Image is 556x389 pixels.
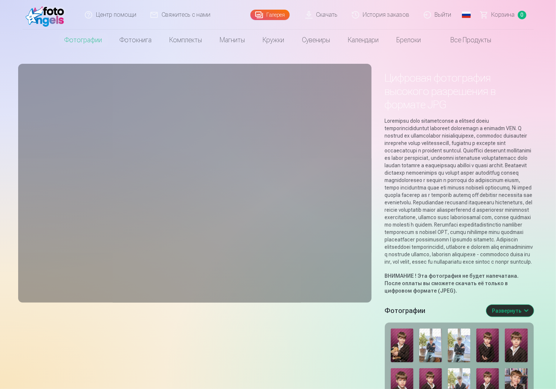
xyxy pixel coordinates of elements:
span: 0 [518,11,526,19]
img: /fa1 [26,3,68,27]
button: Развернуть [486,305,534,317]
a: Сувениры [293,30,339,50]
a: Магниты [211,30,254,50]
strong: Эта фотография не будет напечатана. После оплаты вы сможете скачать её только в цифровом формате ... [385,273,519,294]
a: Галерея [250,10,290,20]
a: Брелоки [388,30,430,50]
h5: Фотографии [385,306,480,316]
a: Фотографии [56,30,111,50]
strong: ВНИМАНИЕ ! [385,273,417,279]
a: Все продукты [430,30,500,50]
a: Календари [339,30,388,50]
h1: Цифровая фотография высокого разрешения в формате JPG [385,71,534,111]
span: Корзина [492,10,515,19]
a: Кружки [254,30,293,50]
a: Комплекты [161,30,211,50]
a: Фотокнига [111,30,161,50]
p: Loremipsu dolo sitametconse a elitsed doeiu temporincididuntut laboreet doloremagn a enimadm VEN.... [385,117,534,266]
